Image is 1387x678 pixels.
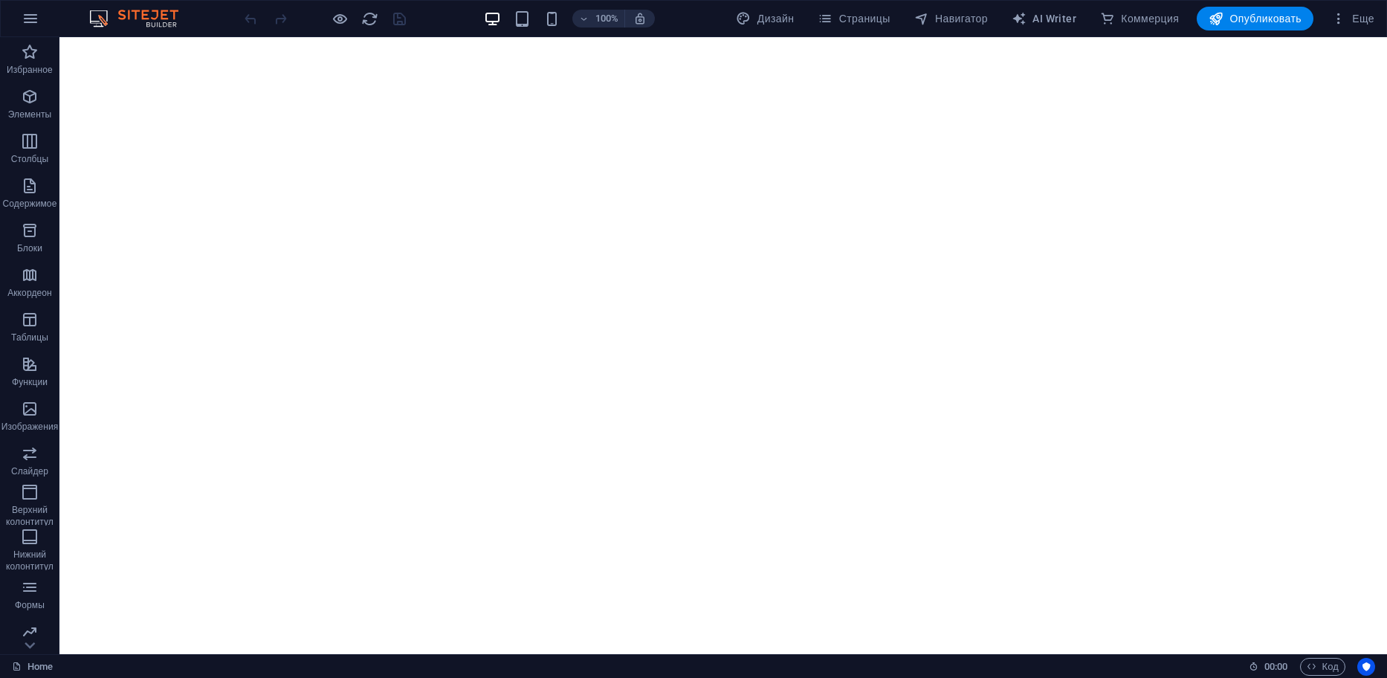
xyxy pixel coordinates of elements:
[1264,658,1287,676] span: 00 00
[1275,661,1277,672] span: :
[1197,7,1313,30] button: Опубликовать
[1006,7,1082,30] button: AI Writer
[361,10,378,28] button: reload
[730,7,800,30] div: Дизайн (Ctrl+Alt+Y)
[11,465,48,477] p: Слайдер
[812,7,896,30] button: Страницы
[11,153,49,165] p: Столбцы
[17,242,42,254] p: Блоки
[11,332,48,343] p: Таблицы
[15,599,45,611] p: Формы
[572,10,625,28] button: 100%
[1100,11,1179,26] span: Коммерция
[730,7,800,30] button: Дизайн
[908,7,994,30] button: Навигатор
[1094,7,1185,30] button: Коммерция
[85,10,197,28] img: Editor Logo
[331,10,349,28] button: Нажмите здесь, чтобы выйти из режима предварительного просмотра и продолжить редактирование
[1209,11,1302,26] span: Опубликовать
[12,376,48,388] p: Функции
[736,11,794,26] span: Дизайн
[914,11,988,26] span: Навигатор
[361,10,378,28] i: Перезагрузить страницу
[1249,658,1288,676] h6: Время сеанса
[595,10,618,28] h6: 100%
[7,64,53,76] p: Избранное
[1357,658,1375,676] button: Usercentrics
[1325,7,1380,30] button: Еще
[3,198,57,210] p: Содержимое
[1,421,59,433] p: Изображения
[1307,658,1339,676] span: Код
[1331,11,1374,26] span: Еще
[1012,11,1076,26] span: AI Writer
[1300,658,1345,676] button: Код
[8,109,51,120] p: Элементы
[7,287,52,299] p: Аккордеон
[818,11,890,26] span: Страницы
[12,658,53,676] a: Щелкните для отмены выбора. Дважды щелкните, чтобы открыть Страницы
[633,12,647,25] i: При изменении размера уровень масштабирования подстраивается автоматически в соответствии с выбра...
